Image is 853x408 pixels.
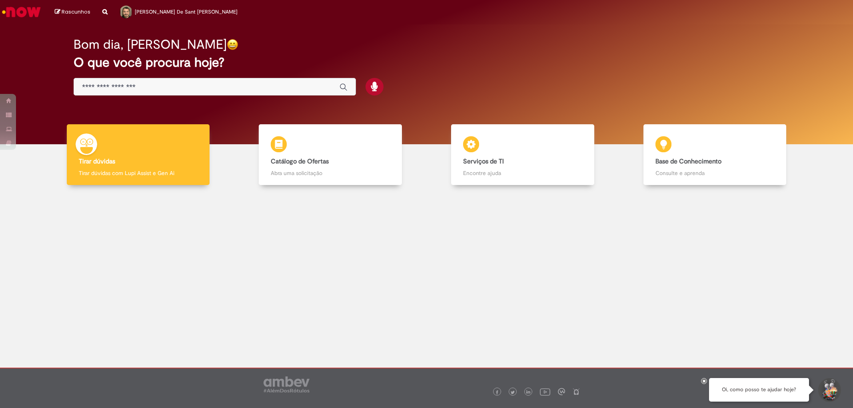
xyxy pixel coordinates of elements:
b: Tirar dúvidas [79,157,115,165]
img: logo_footer_workplace.png [558,388,565,395]
div: Oi, como posso te ajudar hoje? [709,378,809,402]
h2: O que você procura hoje? [74,56,779,70]
img: logo_footer_facebook.png [495,390,499,394]
a: Serviços de TI Encontre ajuda [427,124,619,185]
a: Catálogo de Ofertas Abra uma solicitação [234,124,427,185]
span: [PERSON_NAME] De Sant [PERSON_NAME] [135,8,238,15]
p: Encontre ajuda [463,169,582,177]
h2: Bom dia, [PERSON_NAME] [74,38,227,52]
img: logo_footer_naosei.png [573,388,580,395]
button: Iniciar Conversa de Suporte [817,378,841,402]
img: logo_footer_twitter.png [511,390,515,394]
b: Serviços de TI [463,157,504,165]
a: Base de Conhecimento Consulte e aprenda [619,124,811,185]
img: logo_footer_ambev_rotulo_gray.png [264,376,310,392]
p: Consulte e aprenda [655,169,774,177]
b: Catálogo de Ofertas [271,157,329,165]
img: ServiceNow [1,4,42,20]
p: Tirar dúvidas com Lupi Assist e Gen Ai [79,169,198,177]
a: Rascunhos [55,8,90,16]
a: Tirar dúvidas Tirar dúvidas com Lupi Assist e Gen Ai [42,124,234,185]
span: Rascunhos [62,8,90,16]
img: happy-face.png [227,39,238,50]
img: logo_footer_youtube.png [540,386,550,397]
p: Abra uma solicitação [271,169,390,177]
img: logo_footer_linkedin.png [526,390,530,395]
b: Base de Conhecimento [655,157,721,165]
